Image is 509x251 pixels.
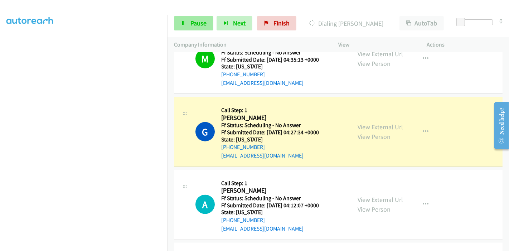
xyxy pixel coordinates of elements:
[358,132,391,141] a: View Person
[221,209,328,216] h5: State: [US_STATE]
[195,195,215,214] div: The call is yet to be attempted
[195,195,215,214] h1: A
[221,56,328,63] h5: Ff Submitted Date: [DATE] 04:35:13 +0000
[358,59,391,68] a: View Person
[358,123,403,131] a: View External Url
[221,122,328,129] h5: Ff Status: Scheduling - No Answer
[460,19,493,25] div: Delay between calls (in seconds)
[427,40,503,49] p: Actions
[221,180,328,187] h5: Call Step: 1
[221,136,328,143] h5: State: [US_STATE]
[358,50,403,58] a: View External Url
[221,107,328,114] h5: Call Step: 1
[273,19,290,27] span: Finish
[306,19,387,28] p: Dialing [PERSON_NAME]
[195,49,215,68] h1: M
[338,40,414,49] p: View
[221,217,265,223] a: [PHONE_NUMBER]
[489,97,509,154] iframe: Resource Center
[195,122,215,141] h1: G
[221,202,328,209] h5: Ff Submitted Date: [DATE] 04:12:07 +0000
[499,16,503,26] div: 0
[221,63,328,70] h5: State: [US_STATE]
[221,79,304,86] a: [EMAIL_ADDRESS][DOMAIN_NAME]
[221,144,265,150] a: [PHONE_NUMBER]
[221,114,328,122] h2: [PERSON_NAME]
[399,16,444,30] button: AutoTab
[221,187,328,195] h2: [PERSON_NAME]
[358,205,391,213] a: View Person
[221,195,328,202] h5: Ff Status: Scheduling - No Answer
[174,16,213,30] a: Pause
[221,49,328,56] h5: Ff Status: Scheduling - No Answer
[358,196,403,204] a: View External Url
[257,16,296,30] a: Finish
[233,19,246,27] span: Next
[174,40,325,49] p: Company Information
[217,16,252,30] button: Next
[190,19,207,27] span: Pause
[221,71,265,78] a: [PHONE_NUMBER]
[221,129,328,136] h5: Ff Submitted Date: [DATE] 04:27:34 +0000
[221,225,304,232] a: [EMAIL_ADDRESS][DOMAIN_NAME]
[221,152,304,159] a: [EMAIL_ADDRESS][DOMAIN_NAME]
